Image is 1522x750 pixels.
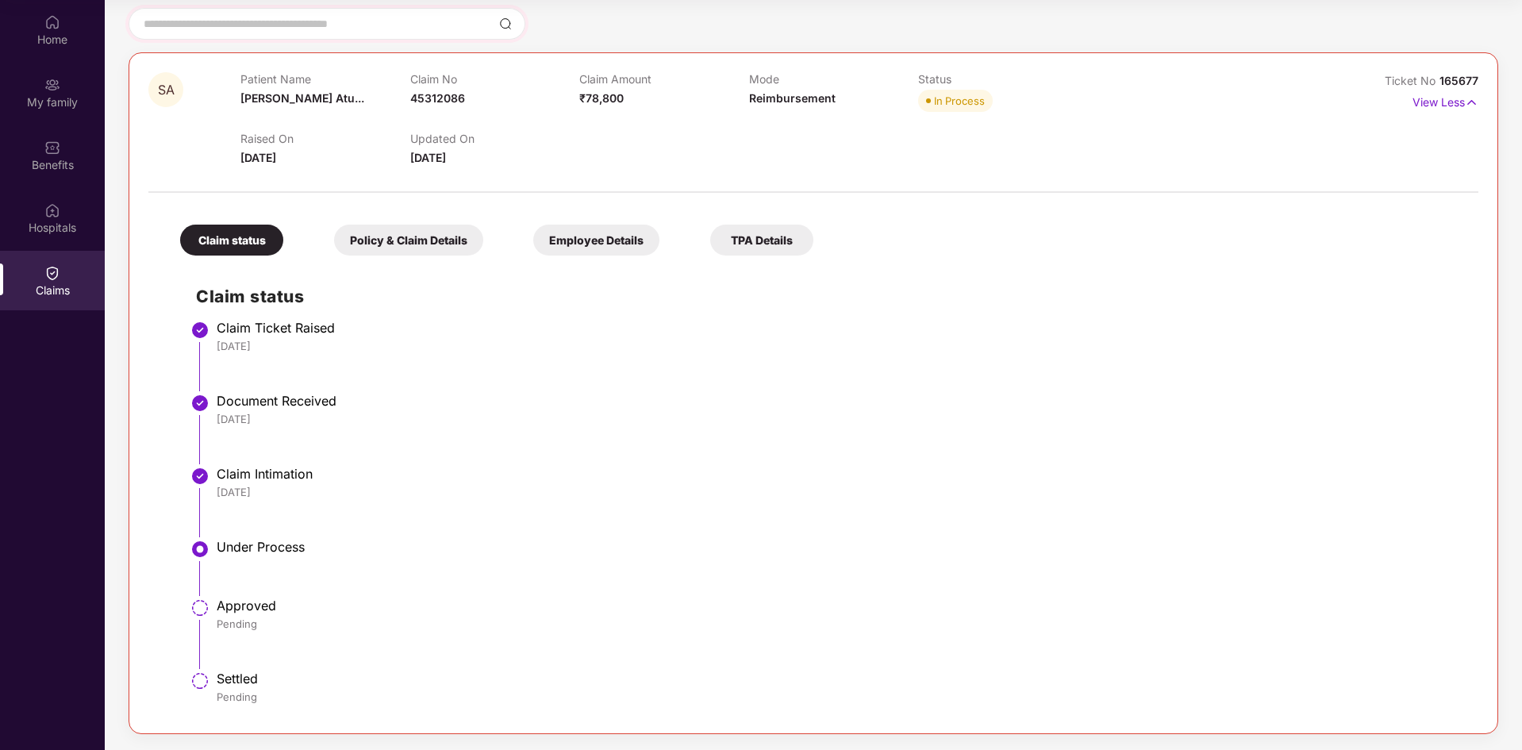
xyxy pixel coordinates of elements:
div: Employee Details [533,225,659,256]
div: [DATE] [217,412,1462,426]
div: Pending [217,617,1462,631]
p: View Less [1412,90,1478,111]
div: Policy & Claim Details [334,225,483,256]
div: In Process [934,93,985,109]
div: Claim Ticket Raised [217,320,1462,336]
img: svg+xml;base64,PHN2ZyBpZD0iSG9zcGl0YWxzIiB4bWxucz0iaHR0cDovL3d3dy53My5vcmcvMjAwMC9zdmciIHdpZHRoPS... [44,202,60,218]
img: svg+xml;base64,PHN2ZyBpZD0iU3RlcC1QZW5kaW5nLTMyeDMyIiB4bWxucz0iaHR0cDovL3d3dy53My5vcmcvMjAwMC9zdm... [190,598,209,617]
span: Ticket No [1385,74,1439,87]
img: svg+xml;base64,PHN2ZyBpZD0iU3RlcC1Eb25lLTMyeDMyIiB4bWxucz0iaHR0cDovL3d3dy53My5vcmcvMjAwMC9zdmciIH... [190,467,209,486]
img: svg+xml;base64,PHN2ZyBpZD0iQ2xhaW0iIHhtbG5zPSJodHRwOi8vd3d3LnczLm9yZy8yMDAwL3N2ZyIgd2lkdGg9IjIwIi... [44,265,60,281]
img: svg+xml;base64,PHN2ZyBpZD0iSG9tZSIgeG1sbnM9Imh0dHA6Ly93d3cudzMub3JnLzIwMDAvc3ZnIiB3aWR0aD0iMjAiIG... [44,14,60,30]
div: [DATE] [217,485,1462,499]
div: Document Received [217,393,1462,409]
span: 165677 [1439,74,1478,87]
p: Claim No [410,72,579,86]
span: [PERSON_NAME] Atu... [240,91,364,105]
span: [DATE] [410,151,446,164]
div: TPA Details [710,225,813,256]
div: Approved [217,598,1462,613]
div: Claim Intimation [217,466,1462,482]
div: Under Process [217,539,1462,555]
img: svg+xml;base64,PHN2ZyBpZD0iQmVuZWZpdHMiIHhtbG5zPSJodHRwOi8vd3d3LnczLm9yZy8yMDAwL3N2ZyIgd2lkdGg9Ij... [44,140,60,156]
span: Reimbursement [749,91,836,105]
img: svg+xml;base64,PHN2ZyBpZD0iU3RlcC1QZW5kaW5nLTMyeDMyIiB4bWxucz0iaHR0cDovL3d3dy53My5vcmcvMjAwMC9zdm... [190,671,209,690]
img: svg+xml;base64,PHN2ZyBpZD0iU3RlcC1Eb25lLTMyeDMyIiB4bWxucz0iaHR0cDovL3d3dy53My5vcmcvMjAwMC9zdmciIH... [190,321,209,340]
div: Settled [217,671,1462,687]
img: svg+xml;base64,PHN2ZyB4bWxucz0iaHR0cDovL3d3dy53My5vcmcvMjAwMC9zdmciIHdpZHRoPSIxNyIgaGVpZ2h0PSIxNy... [1465,94,1478,111]
img: svg+xml;base64,PHN2ZyBpZD0iU3RlcC1BY3RpdmUtMzJ4MzIiIHhtbG5zPSJodHRwOi8vd3d3LnczLm9yZy8yMDAwL3N2Zy... [190,540,209,559]
div: [DATE] [217,339,1462,353]
p: Status [918,72,1087,86]
p: Patient Name [240,72,409,86]
span: [DATE] [240,151,276,164]
img: svg+xml;base64,PHN2ZyBpZD0iU3RlcC1Eb25lLTMyeDMyIiB4bWxucz0iaHR0cDovL3d3dy53My5vcmcvMjAwMC9zdmciIH... [190,394,209,413]
h2: Claim status [196,283,1462,310]
p: Mode [749,72,918,86]
div: Claim status [180,225,283,256]
span: ₹78,800 [579,91,624,105]
div: Pending [217,690,1462,704]
span: SA [158,83,175,97]
p: Raised On [240,132,409,145]
img: svg+xml;base64,PHN2ZyBpZD0iU2VhcmNoLTMyeDMyIiB4bWxucz0iaHR0cDovL3d3dy53My5vcmcvMjAwMC9zdmciIHdpZH... [499,17,512,30]
span: 45312086 [410,91,465,105]
p: Updated On [410,132,579,145]
p: Claim Amount [579,72,748,86]
img: svg+xml;base64,PHN2ZyB3aWR0aD0iMjAiIGhlaWdodD0iMjAiIHZpZXdCb3g9IjAgMCAyMCAyMCIgZmlsbD0ibm9uZSIgeG... [44,77,60,93]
